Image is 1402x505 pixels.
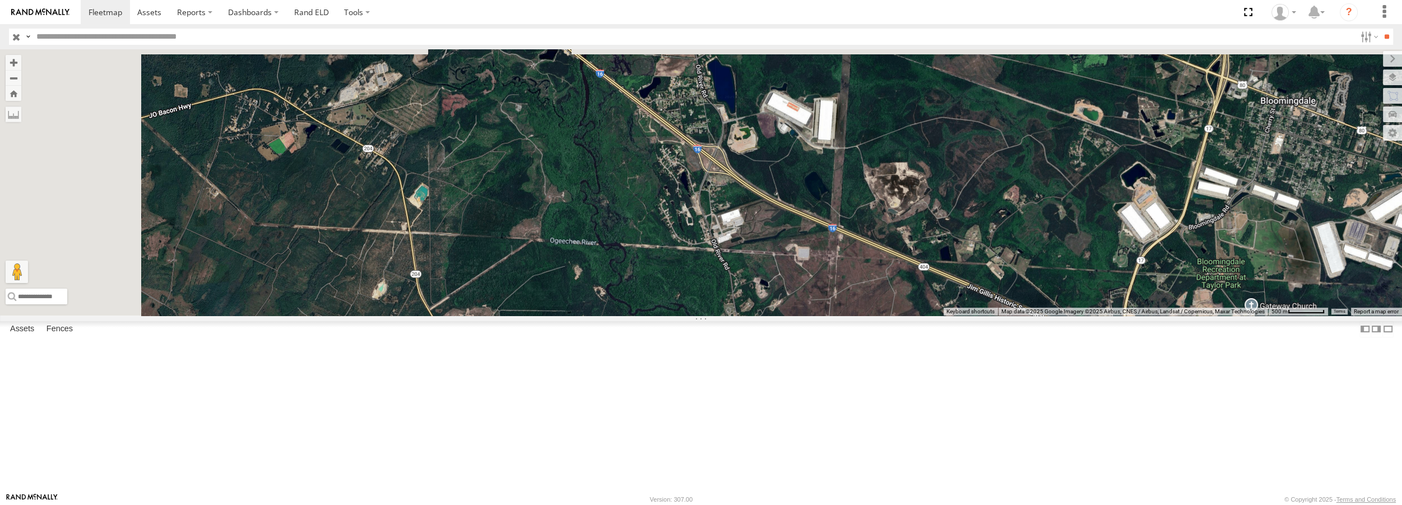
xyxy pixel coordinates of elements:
[41,322,78,337] label: Fences
[1382,321,1394,337] label: Hide Summary Table
[1359,321,1371,337] label: Dock Summary Table to the Left
[24,29,33,45] label: Search Query
[1383,125,1402,141] label: Map Settings
[1356,29,1380,45] label: Search Filter Options
[1001,308,1265,314] span: Map data ©2025 Google Imagery ©2025 Airbus, CNES / Airbus, Landsat / Copernicus, Maxar Technologies
[11,8,69,16] img: rand-logo.svg
[650,496,693,503] div: Version: 307.00
[6,494,58,505] a: Visit our Website
[6,261,28,283] button: Drag Pegman onto the map to open Street View
[6,106,21,122] label: Measure
[1334,309,1345,313] a: Terms (opens in new tab)
[1371,321,1382,337] label: Dock Summary Table to the Right
[6,70,21,86] button: Zoom out
[946,308,995,316] button: Keyboard shortcuts
[1336,496,1396,503] a: Terms and Conditions
[1340,3,1358,21] i: ?
[1268,4,1300,21] div: Jeff Whitson
[6,86,21,101] button: Zoom Home
[1268,308,1328,316] button: Map Scale: 500 m per 62 pixels
[1284,496,1396,503] div: © Copyright 2025 -
[6,55,21,70] button: Zoom in
[4,322,40,337] label: Assets
[1354,308,1399,314] a: Report a map error
[1271,308,1288,314] span: 500 m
